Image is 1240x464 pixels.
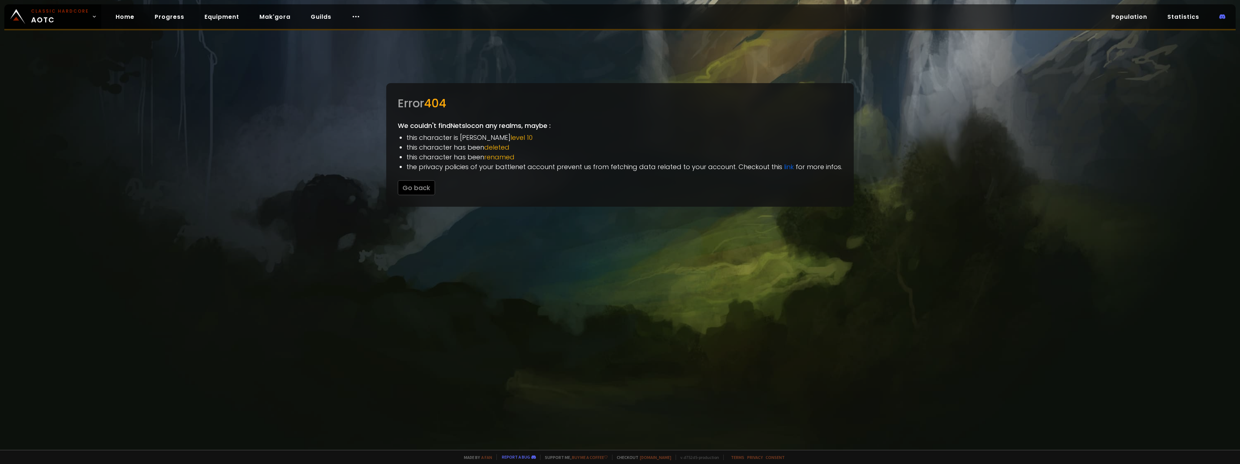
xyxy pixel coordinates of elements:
a: Classic HardcoreAOTC [4,4,101,29]
span: renamed [484,152,514,162]
li: this character has been [406,142,842,152]
a: Progress [149,9,190,24]
a: Terms [731,455,744,460]
span: Made by [460,455,492,460]
a: Guilds [305,9,337,24]
a: Population [1106,9,1153,24]
a: [DOMAIN_NAME] [640,455,671,460]
a: a fan [481,455,492,460]
span: Checkout [612,455,671,460]
span: deleted [484,143,509,152]
a: link [784,162,794,171]
button: Go back [398,180,435,195]
li: this character is [PERSON_NAME] [406,133,842,142]
span: Support me, [540,455,608,460]
li: this character has been [406,152,842,162]
a: Consent [766,455,785,460]
a: Equipment [199,9,245,24]
div: Error [398,95,842,112]
a: Go back [398,183,435,192]
span: v. d752d5 - production [676,455,719,460]
div: We couldn't find Netsloc on any realms, maybe : [386,83,854,207]
span: level 10 [511,133,533,142]
a: Home [110,9,140,24]
a: Mak'gora [254,9,296,24]
a: Report a bug [502,454,530,460]
span: 404 [424,95,446,111]
span: AOTC [31,8,89,25]
small: Classic Hardcore [31,8,89,14]
li: the privacy policies of your battlenet account prevent us from fetching data related to your acco... [406,162,842,172]
a: Statistics [1162,9,1205,24]
a: Privacy [747,455,763,460]
a: Buy me a coffee [572,455,608,460]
